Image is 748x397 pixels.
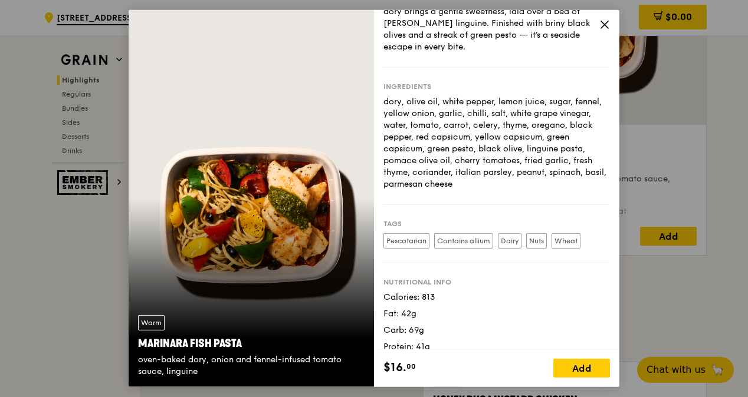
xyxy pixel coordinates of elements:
[526,233,547,249] label: Nuts
[383,219,610,229] div: Tags
[138,354,365,378] div: oven-baked dory, onion and fennel-infused tomato sauce, linguine
[138,335,365,352] div: Marinara Fish Pasta
[383,96,610,190] div: dory, olive oil, white pepper, lemon juice, sugar, fennel, yellow onion, garlic, chilli, salt, wh...
[383,325,610,336] div: Carb: 69g
[383,233,429,249] label: Pescatarian
[552,233,580,249] label: Wheat
[406,362,416,371] span: 00
[383,277,610,287] div: Nutritional info
[383,82,610,91] div: Ingredients
[138,315,165,330] div: Warm
[383,292,610,303] div: Calories: 813
[434,233,493,249] label: Contains allium
[383,359,406,376] span: $16.
[498,233,521,249] label: Dairy
[383,341,610,353] div: Protein: 41g
[383,308,610,320] div: Fat: 42g
[553,359,610,378] div: Add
